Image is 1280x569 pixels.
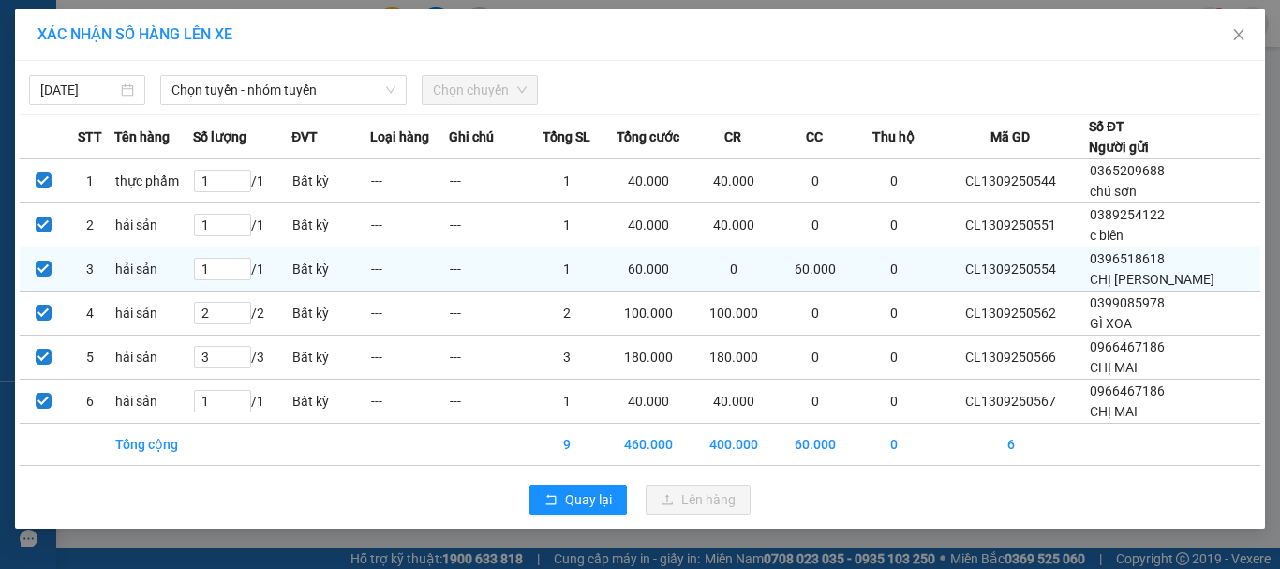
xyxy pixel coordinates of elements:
td: hải sản [114,203,193,247]
td: hải sản [114,380,193,424]
li: [PERSON_NAME], [PERSON_NAME] [175,46,783,69]
span: STT [78,127,102,147]
td: hải sản [114,247,193,292]
td: --- [449,203,528,247]
span: c biên [1090,228,1124,243]
span: Loại hàng [370,127,429,147]
td: --- [370,380,449,424]
td: 0 [855,203,933,247]
td: 60.000 [606,247,692,292]
td: 0 [776,203,855,247]
td: --- [449,247,528,292]
td: 0 [776,159,855,203]
td: --- [370,247,449,292]
td: 0 [855,380,933,424]
td: CL1309250562 [933,292,1089,336]
li: Hotline: 02386655777, 02462925925, 0944789456 [175,69,783,93]
span: Chọn tuyến - nhóm tuyến [171,76,395,104]
td: 1 [528,203,606,247]
input: 13/09/2025 [40,80,117,100]
td: 0 [776,292,855,336]
span: ĐVT [291,127,318,147]
button: uploadLên hàng [646,485,751,515]
td: 1 [528,247,606,292]
td: Bất kỳ [291,247,370,292]
td: / 1 [193,247,292,292]
span: 0389254122 [1090,207,1165,222]
td: 60.000 [776,247,855,292]
td: --- [449,336,528,380]
td: 0 [855,292,933,336]
td: 60.000 [776,424,855,466]
td: --- [370,292,449,336]
span: Tổng cước [617,127,679,147]
td: 3 [528,336,606,380]
b: GỬI : VP Cửa Lò [23,136,208,167]
span: Tổng SL [543,127,590,147]
td: 4 [67,292,113,336]
button: rollbackQuay lại [529,485,627,515]
td: 2 [67,203,113,247]
span: CHỊ MAI [1090,404,1138,419]
div: Số ĐT Người gửi [1089,116,1149,157]
td: 3 [67,247,113,292]
td: Tổng cộng [114,424,193,466]
span: CHỊ [PERSON_NAME] [1090,272,1214,287]
img: logo.jpg [23,23,117,117]
span: Số lượng [193,127,246,147]
td: Bất kỳ [291,292,370,336]
td: Bất kỳ [291,203,370,247]
td: / 1 [193,203,292,247]
td: 0 [776,380,855,424]
span: Chọn chuyến [433,76,527,104]
td: 5 [67,336,113,380]
span: XÁC NHẬN SỐ HÀNG LÊN XE [37,25,232,43]
span: Quay lại [565,489,612,510]
td: 460.000 [606,424,692,466]
td: thực phẩm [114,159,193,203]
td: 1 [528,380,606,424]
td: / 1 [193,380,292,424]
td: 1 [67,159,113,203]
td: Bất kỳ [291,159,370,203]
td: CL1309250567 [933,380,1089,424]
td: 1 [528,159,606,203]
span: close [1231,27,1246,42]
td: 2 [528,292,606,336]
td: 0 [855,336,933,380]
span: 0966467186 [1090,383,1165,398]
span: Thu hộ [872,127,915,147]
td: 0 [776,336,855,380]
td: 0 [691,247,776,292]
button: Close [1213,9,1265,62]
span: rollback [544,493,558,508]
td: 180.000 [691,336,776,380]
td: 6 [67,380,113,424]
span: Tên hàng [114,127,170,147]
td: --- [370,159,449,203]
td: --- [370,336,449,380]
td: CL1309250554 [933,247,1089,292]
td: 180.000 [606,336,692,380]
td: 6 [933,424,1089,466]
span: CC [806,127,823,147]
td: 100.000 [606,292,692,336]
td: 0 [855,159,933,203]
td: 400.000 [691,424,776,466]
td: CL1309250566 [933,336,1089,380]
span: Mã GD [990,127,1030,147]
td: / 2 [193,292,292,336]
span: CR [724,127,741,147]
td: 40.000 [691,159,776,203]
td: Bất kỳ [291,380,370,424]
td: --- [449,380,528,424]
td: hải sản [114,292,193,336]
td: 40.000 [691,380,776,424]
td: / 1 [193,159,292,203]
td: CL1309250551 [933,203,1089,247]
td: --- [449,292,528,336]
span: 0966467186 [1090,339,1165,354]
td: 40.000 [691,203,776,247]
td: 9 [528,424,606,466]
td: 100.000 [691,292,776,336]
